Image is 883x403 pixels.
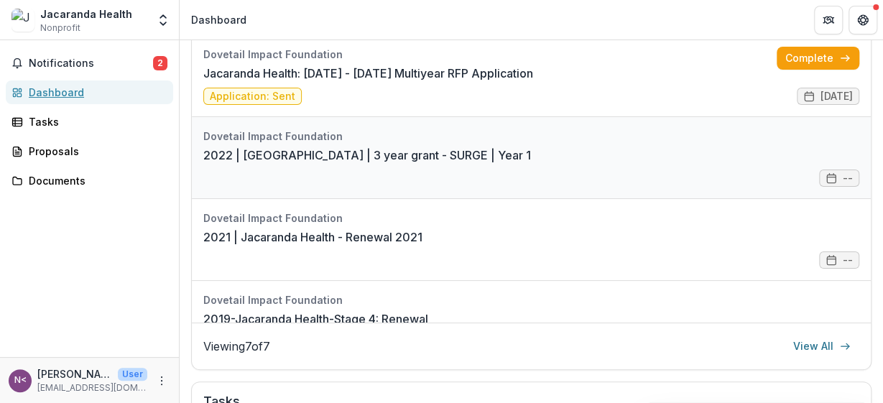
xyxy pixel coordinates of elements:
[191,12,246,27] div: Dashboard
[153,6,173,34] button: Open entity switcher
[6,52,173,75] button: Notifications2
[203,228,422,246] a: 2021 | Jacaranda Health - Renewal 2021
[29,144,162,159] div: Proposals
[785,335,859,358] a: View All
[203,147,531,164] a: 2022 | [GEOGRAPHIC_DATA] | 3 year grant - SURGE | Year 1
[37,366,112,381] p: [PERSON_NAME] <[EMAIL_ADDRESS][DOMAIN_NAME]>
[14,376,27,385] div: Nick Pearson <npearson@jacarandahealth.org>
[11,9,34,32] img: Jacaranda Health
[118,368,147,381] p: User
[6,139,173,163] a: Proposals
[153,56,167,70] span: 2
[153,372,170,389] button: More
[203,65,533,82] a: Jacaranda Health: [DATE] - [DATE] Multiyear RFP Application
[185,9,252,30] nav: breadcrumb
[6,110,173,134] a: Tasks
[29,114,162,129] div: Tasks
[40,6,132,22] div: Jacaranda Health
[29,57,153,70] span: Notifications
[777,47,859,70] a: Complete
[37,381,147,394] p: [EMAIL_ADDRESS][DOMAIN_NAME]
[203,338,270,355] p: Viewing 7 of 7
[29,173,162,188] div: Documents
[40,22,80,34] span: Nonprofit
[6,80,173,104] a: Dashboard
[29,85,162,100] div: Dashboard
[814,6,843,34] button: Partners
[6,169,173,193] a: Documents
[203,310,428,328] a: 2019-Jacaranda Health-Stage 4: Renewal
[849,6,877,34] button: Get Help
